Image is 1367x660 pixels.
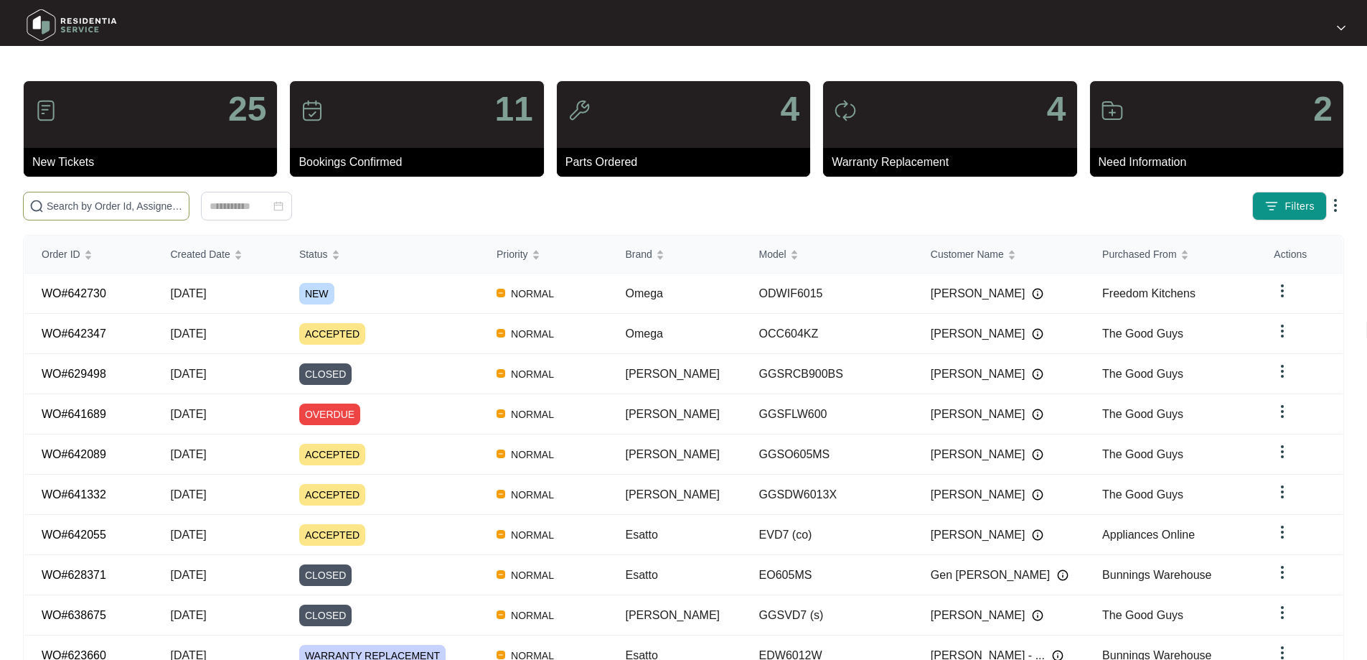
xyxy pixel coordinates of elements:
img: Vercel Logo [497,610,505,619]
span: Omega [625,327,662,340]
img: Vercel Logo [497,409,505,418]
span: [PERSON_NAME] [931,607,1025,624]
p: New Tickets [32,154,277,171]
span: [PERSON_NAME] [625,368,720,380]
img: Vercel Logo [497,450,505,458]
td: ODWIF6015 [742,274,913,314]
span: [PERSON_NAME] [931,366,1025,383]
td: OCC604KZ [742,314,913,354]
span: ACCEPTED [299,444,365,465]
img: dropdown arrow [1274,524,1291,541]
span: [DATE] [170,327,206,340]
input: Search by Order Id, Assignee Name, Customer Name, Brand and Model [47,198,183,214]
img: dropdown arrow [1274,363,1291,380]
img: Info icon [1032,328,1043,340]
img: Vercel Logo [497,329,505,338]
span: NORMAL [505,446,560,463]
img: Info icon [1032,449,1043,460]
img: Vercel Logo [497,490,505,498]
a: WO#641689 [42,408,106,420]
span: ACCEPTED [299,484,365,506]
th: Purchased From [1085,236,1256,274]
span: Bunnings Warehouse [1102,569,1211,581]
a: WO#638675 [42,609,106,621]
span: CLOSED [299,564,352,586]
img: Vercel Logo [497,289,505,297]
img: icon [1101,99,1124,122]
th: Brand [608,236,741,274]
td: EO605MS [742,555,913,595]
span: NORMAL [505,567,560,584]
img: Info icon [1032,529,1043,541]
a: WO#642730 [42,287,106,299]
th: Status [282,236,479,274]
img: dropdown arrow [1274,604,1291,621]
a: WO#629498 [42,368,106,380]
span: NORMAL [505,486,560,503]
span: The Good Guys [1102,408,1183,420]
span: Freedom Kitchens [1102,287,1195,299]
p: 25 [228,92,266,126]
img: Info icon [1032,368,1043,380]
span: Priority [497,246,528,262]
span: [PERSON_NAME] [625,609,720,621]
img: Info icon [1032,409,1043,420]
span: Purchased From [1102,246,1176,262]
img: dropdown arrow [1274,403,1291,420]
a: WO#642055 [42,529,106,541]
img: Info icon [1057,570,1068,581]
span: [PERSON_NAME] [931,406,1025,423]
img: dropdown arrow [1327,197,1344,214]
span: [DATE] [170,609,206,621]
span: NORMAL [505,325,560,343]
span: Gen [PERSON_NAME] [931,567,1050,584]
img: Vercel Logo [497,530,505,539]
span: NORMAL [505,607,560,624]
span: Esatto [625,529,657,541]
th: Order ID [24,236,153,274]
img: Info icon [1032,489,1043,501]
img: dropdown arrow [1274,322,1291,340]
span: Appliances Online [1102,529,1195,541]
span: Model [759,246,786,262]
span: The Good Guys [1102,488,1183,501]
p: Parts Ordered [565,154,810,171]
span: ACCEPTED [299,524,365,546]
img: Vercel Logo [497,570,505,579]
img: residentia service logo [22,4,122,47]
img: Vercel Logo [497,369,505,378]
span: Status [299,246,328,262]
span: [PERSON_NAME] [931,325,1025,343]
span: [PERSON_NAME] [625,408,720,420]
span: Esatto [625,569,657,581]
span: NORMAL [505,366,560,383]
img: dropdown arrow [1274,443,1291,460]
img: dropdown arrow [1274,282,1291,299]
span: [PERSON_NAME] [931,446,1025,463]
a: WO#642089 [42,448,106,460]
p: Bookings Confirmed [299,154,543,171]
img: dropdown arrow [1274,564,1291,581]
span: NEW [299,283,334,305]
span: Customer Name [931,246,1004,262]
button: filter iconFilters [1252,192,1327,220]
span: [DATE] [170,448,206,460]
span: [PERSON_NAME] [931,526,1025,544]
span: [DATE] [170,569,206,581]
span: Omega [625,287,662,299]
img: icon [568,99,591,122]
p: Warranty Replacement [832,154,1076,171]
img: Info icon [1032,610,1043,621]
th: Created Date [153,236,281,274]
td: GGSRCB900BS [742,354,913,394]
p: 4 [1047,92,1066,126]
span: The Good Guys [1102,327,1183,340]
span: The Good Guys [1102,368,1183,380]
td: GGSDW6013X [742,475,913,515]
img: icon [834,99,857,122]
a: WO#642347 [42,327,106,340]
span: [PERSON_NAME] [625,448,720,460]
p: 4 [780,92,799,126]
td: GGSVD7 (s) [742,595,913,636]
span: CLOSED [299,605,352,626]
